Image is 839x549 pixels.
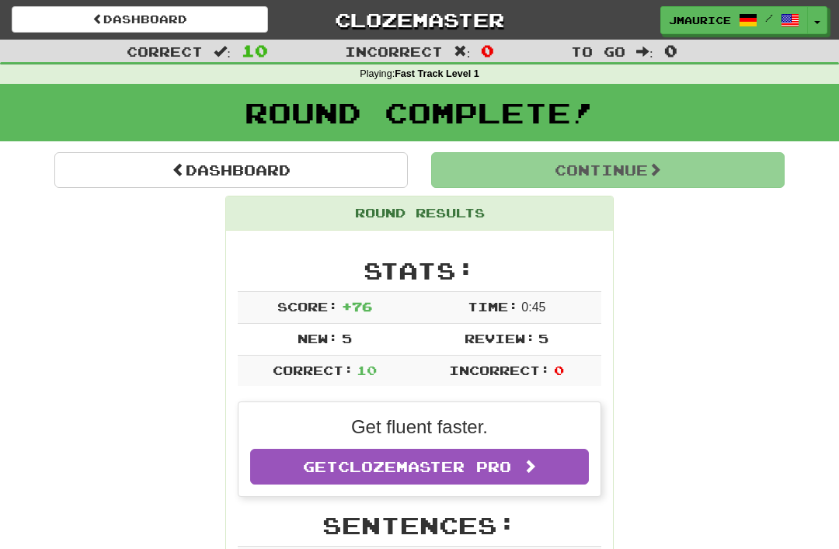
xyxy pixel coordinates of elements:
h2: Sentences: [238,513,601,538]
span: / [765,12,773,23]
span: : [454,45,471,58]
button: Continue [431,152,785,188]
span: jmaurice [669,13,731,27]
span: : [636,45,653,58]
span: 10 [357,363,377,377]
span: 0 [481,41,494,60]
span: 0 [664,41,677,60]
a: jmaurice / [660,6,808,34]
span: Correct: [273,363,353,377]
span: New: [298,331,338,346]
span: To go [571,43,625,59]
a: Clozemaster [291,6,548,33]
a: Dashboard [54,152,408,188]
span: Incorrect: [449,363,550,377]
span: 0 [554,363,564,377]
span: Correct [127,43,203,59]
span: : [214,45,231,58]
span: Score: [277,299,338,314]
span: 10 [242,41,268,60]
a: GetClozemaster Pro [250,449,589,485]
a: Dashboard [12,6,268,33]
span: Time: [468,299,518,314]
span: Review: [465,331,535,346]
span: 0 : 45 [521,301,545,314]
p: Get fluent faster. [250,414,589,440]
span: + 76 [342,299,372,314]
span: Clozemaster Pro [338,458,511,475]
span: 5 [342,331,352,346]
h1: Round Complete! [5,97,834,128]
h2: Stats: [238,258,601,283]
div: Round Results [226,196,613,231]
span: Incorrect [345,43,443,59]
span: 5 [538,331,548,346]
strong: Fast Track Level 1 [395,68,479,79]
